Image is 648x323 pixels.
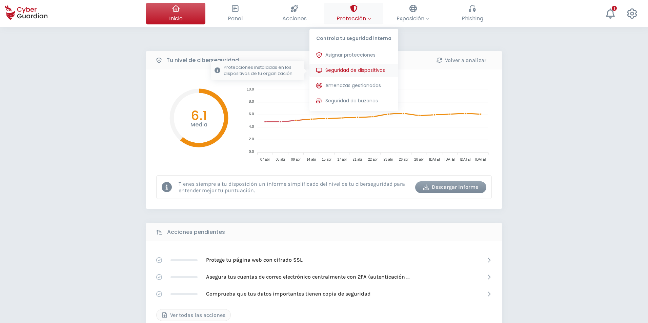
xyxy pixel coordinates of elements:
button: ProtecciónControla tu seguridad internaAsignar proteccionesSeguridad de dispositivosProtecciones ... [324,3,383,24]
p: Tienes siempre a tu disposición un informe simplificado del nivel de tu ciberseguridad para enten... [179,181,410,194]
button: Seguridad de buzones [309,94,398,108]
span: Acciones [282,14,307,23]
tspan: 07 abr [260,158,270,161]
span: Amenazas gestionadas [325,82,381,89]
button: Acciones [265,3,324,24]
b: Tu nivel de ciberseguridad [166,56,239,64]
button: Exposición [383,3,443,24]
button: Amenazas gestionadas [309,79,398,93]
button: Asignar protecciones [309,48,398,62]
div: 1 [612,6,617,11]
tspan: [DATE] [445,158,455,161]
button: Phishing [443,3,502,24]
button: Descargar informe [415,181,486,193]
div: Ver todas las acciones [162,311,225,319]
tspan: 09 abr [291,158,301,161]
span: Protección [337,14,371,23]
tspan: 14 abr [306,158,316,161]
div: Volver a analizar [431,56,492,64]
tspan: 2.0 [249,137,254,141]
span: Asignar protecciones [325,52,376,59]
p: Protecciones instaladas en los dispositivos de tu organización. [224,64,301,77]
span: Seguridad de buzones [325,97,378,104]
button: Ver todas las acciones [156,309,231,321]
button: Inicio [146,3,205,24]
span: Inicio [169,14,183,23]
tspan: [DATE] [429,158,440,161]
p: Asegura tus cuentas de correo electrónico centralmente con 2FA (autenticación [PERSON_NAME] factor) [206,273,409,281]
tspan: [DATE] [475,158,486,161]
tspan: 23 abr [383,158,393,161]
div: Descargar informe [420,183,481,191]
tspan: 4.0 [249,124,254,128]
tspan: 28 abr [414,158,424,161]
button: Panel [205,3,265,24]
b: Acciones pendientes [167,228,225,236]
tspan: [DATE] [460,158,471,161]
span: Phishing [462,14,483,23]
tspan: 22 abr [368,158,378,161]
p: Protege tu página web con cifrado SSL [206,256,303,264]
tspan: 0.0 [249,149,254,154]
button: Volver a analizar [426,54,497,66]
span: Exposición [397,14,429,23]
span: Panel [228,14,243,23]
tspan: 17 abr [337,158,347,161]
tspan: 21 abr [353,158,363,161]
button: Seguridad de dispositivosProtecciones instaladas en los dispositivos de tu organización. [309,64,398,77]
tspan: 08 abr [276,158,285,161]
p: Comprueba que tus datos importantes tienen copia de seguridad [206,290,371,298]
tspan: 6.0 [249,112,254,116]
span: Seguridad de dispositivos [325,67,385,74]
tspan: 26 abr [399,158,409,161]
p: Controla tu seguridad interna [309,29,398,45]
tspan: 10.0 [247,87,254,91]
tspan: 15 abr [322,158,332,161]
tspan: 8.0 [249,99,254,103]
